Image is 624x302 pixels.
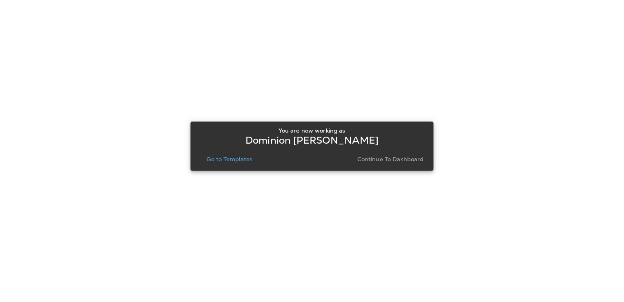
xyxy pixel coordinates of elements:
[245,137,379,144] p: Dominion [PERSON_NAME]
[279,127,345,134] p: You are now working as
[354,153,427,165] button: Continue to Dashboard
[357,156,424,162] p: Continue to Dashboard
[203,153,256,165] button: Go to Templates
[207,156,252,162] p: Go to Templates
